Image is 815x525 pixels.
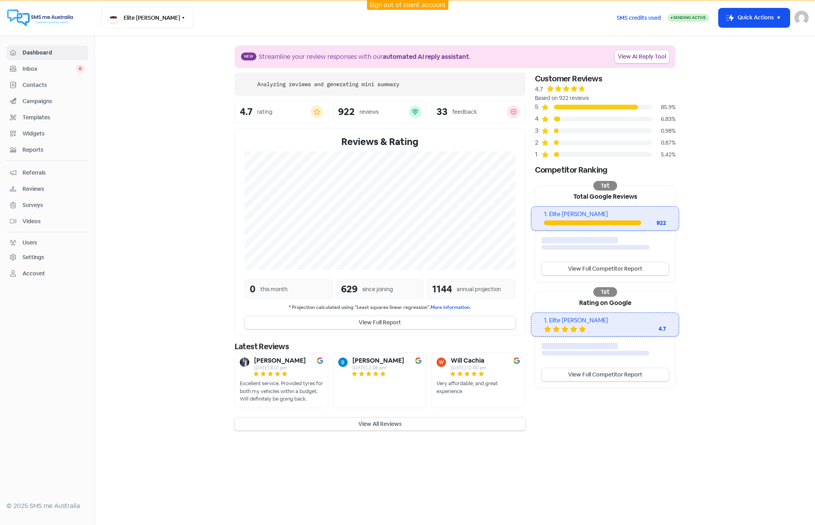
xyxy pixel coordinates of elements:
[260,285,288,294] div: this month
[6,266,88,281] a: Account
[240,358,249,367] img: Avatar
[6,214,88,229] a: Videos
[6,94,88,109] a: Campaigns
[652,151,676,159] div: 5.42%
[535,186,675,206] div: Total Google Reviews
[535,126,541,135] div: 3
[235,341,525,352] div: Latest Reviews
[652,115,676,123] div: 6.83%
[23,65,76,73] span: Inbox
[431,304,471,310] a: More information.
[535,73,676,85] div: Customer Reviews
[76,65,85,73] span: 0
[6,166,88,180] a: Referrals
[23,130,85,138] span: Widgets
[6,110,88,125] a: Templates
[652,103,676,111] div: 85.9%
[23,239,37,247] div: Users
[668,13,709,23] a: Sending Active
[719,8,790,27] button: Quick Actions
[23,113,85,122] span: Templates
[23,201,85,209] span: Surveys
[544,316,666,325] div: 1. Elite [PERSON_NAME]
[451,365,487,370] div: [DATE] 12:00 pm
[23,81,85,89] span: Contacts
[535,164,676,176] div: Competitor Ranking
[235,418,525,431] button: View All Reviews
[641,219,666,227] div: 922
[333,100,427,123] a: 922reviews
[245,304,516,311] small: * Projection calculated using "Least squares linear regression".
[535,94,676,102] div: Based on 922 reviews
[341,282,358,296] div: 629
[593,287,617,297] div: 1st
[23,146,85,154] span: Reports
[245,135,516,149] div: Reviews & Rating
[259,52,471,62] div: Streamline your review responses with our .
[338,107,355,117] div: 922
[317,358,323,364] img: Image
[254,358,306,364] b: [PERSON_NAME]
[6,143,88,157] a: Reports
[634,325,666,333] div: 4.7
[431,100,525,123] a: 33feedback
[535,150,541,159] div: 1
[245,316,516,329] button: View Full Report
[250,282,256,296] div: 0
[617,14,661,22] span: SMS credits used
[23,253,44,262] div: Settings
[383,53,469,61] b: automated AI reply assistant
[23,217,85,226] span: Videos
[6,126,88,141] a: Widgets
[451,358,484,364] b: Will Cachia
[23,49,85,57] span: Dashboard
[240,107,252,117] div: 4.7
[23,269,45,278] div: Account
[338,358,348,367] img: Avatar
[514,358,520,364] img: Image
[6,250,88,265] a: Settings
[240,380,323,403] div: Excellent service. Provided tyres for both my vehicles within a budget. Will definitely be going ...
[535,102,541,112] div: 5
[6,62,88,76] a: Inbox 0
[257,80,399,88] div: Analyzing reviews and generating mini summary
[369,1,446,9] a: Sign out of client account
[652,139,676,147] div: 0.87%
[593,181,617,190] div: 1st
[23,185,85,193] span: Reviews
[6,235,88,250] a: Users
[615,50,669,63] a: View AI Reply Tool
[6,182,88,196] a: Reviews
[241,53,256,60] span: New
[257,108,273,116] div: rating
[535,138,541,147] div: 2
[360,108,378,116] div: reviews
[23,97,85,105] span: Campaigns
[6,78,88,92] a: Contacts
[535,114,541,124] div: 4
[6,501,88,511] div: © 2025 SMS me Australia
[235,100,328,123] a: 4.7rating
[452,108,477,116] div: feedback
[542,368,669,381] a: View Full Competitor Report
[23,169,85,177] span: Referrals
[352,358,404,364] b: [PERSON_NAME]
[362,285,393,294] div: since joining
[535,292,675,312] div: Rating on Google
[254,365,306,370] div: [DATE] 8:01 pm
[610,13,668,21] a: SMS credits used
[6,198,88,213] a: Surveys
[457,285,501,294] div: annual projection
[101,7,193,28] button: Elite [PERSON_NAME]
[352,365,404,370] div: [DATE] 2:08 pm
[6,45,88,60] a: Dashboard
[432,282,452,296] div: 1144
[437,107,448,117] div: 33
[437,380,520,395] div: Very affordable, and great experience
[652,127,676,135] div: 0.98%
[535,85,543,94] div: 4.7
[794,11,809,25] img: User
[544,210,666,219] div: 1. Elite [PERSON_NAME]
[542,262,669,275] a: View Full Competitor Report
[673,15,706,20] span: Sending Active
